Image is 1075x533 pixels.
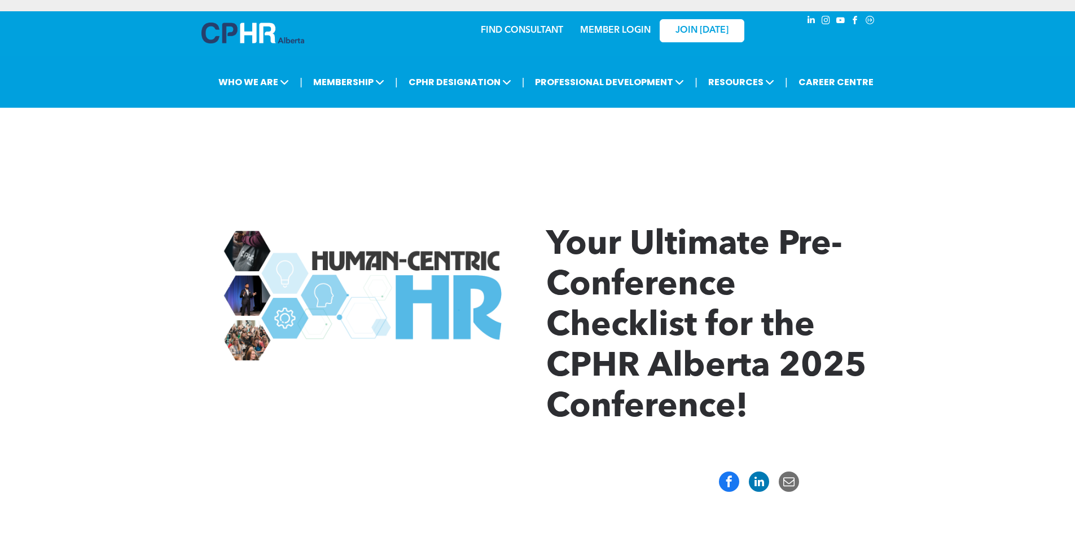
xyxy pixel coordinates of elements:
li: | [522,71,525,94]
a: facebook [849,14,862,29]
span: JOIN [DATE] [675,25,729,36]
li: | [785,71,788,94]
span: PROFESSIONAL DEVELOPMENT [532,72,687,92]
a: FIND CONSULTANT [481,26,563,35]
a: MEMBER LOGIN [580,26,651,35]
span: Your Ultimate Pre-Conference Checklist for the CPHR Alberta 2025 Conference! [546,228,867,425]
a: instagram [820,14,832,29]
img: A blue and white logo for cp alberta [201,23,304,43]
span: RESOURCES [705,72,778,92]
a: linkedin [805,14,818,29]
span: CPHR DESIGNATION [405,72,515,92]
a: CAREER CENTRE [795,72,877,92]
li: | [695,71,697,94]
span: WHO WE ARE [215,72,292,92]
a: Social network [864,14,876,29]
a: youtube [835,14,847,29]
li: | [300,71,302,94]
a: JOIN [DATE] [660,19,744,42]
span: MEMBERSHIP [310,72,388,92]
li: | [395,71,398,94]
